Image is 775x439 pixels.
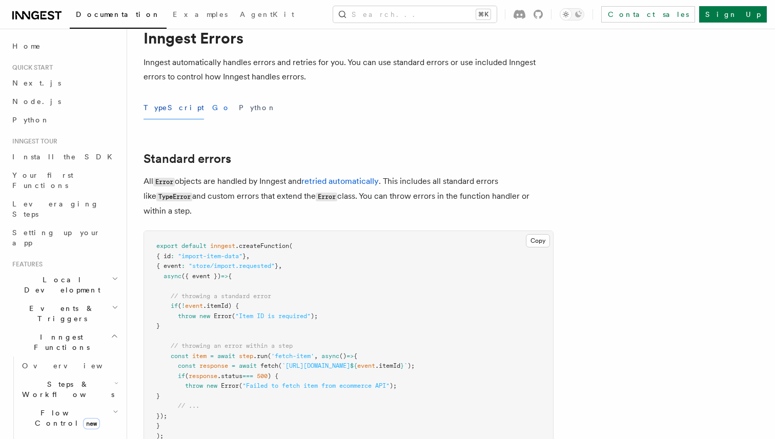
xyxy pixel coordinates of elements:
span: { [354,352,357,360]
span: Quick start [8,64,53,72]
h1: Inngest Errors [144,29,554,47]
code: Error [153,178,175,186]
a: Install the SDK [8,148,120,166]
span: } [275,262,278,269]
span: , [314,352,318,360]
span: AgentKit [240,10,294,18]
kbd: ⌘K [476,9,491,19]
span: Your first Functions [12,171,73,190]
span: Overview [22,362,128,370]
span: inngest [210,242,235,249]
span: response [199,362,228,369]
span: ); [407,362,415,369]
span: Flow Control [18,408,113,428]
a: Leveraging Steps [8,195,120,223]
span: }); [156,412,167,420]
span: : [181,262,185,269]
span: await [217,352,235,360]
button: Toggle dark mode [560,8,584,20]
span: default [181,242,207,249]
span: { event [156,262,181,269]
a: Sign Up [699,6,767,23]
span: ( [185,372,189,380]
span: .createFunction [235,242,289,249]
span: Events & Triggers [8,303,112,324]
span: const [171,352,189,360]
p: Inngest automatically handles errors and retries for you. You can use standard errors or use incl... [144,55,554,84]
a: Your first Functions [8,166,120,195]
span: } [156,322,160,329]
span: await [239,362,257,369]
span: .itemId) { [203,302,239,309]
span: throw [185,382,203,389]
span: , [246,253,250,260]
span: Setting up your app [12,228,100,247]
span: () [339,352,346,360]
a: Home [8,37,120,55]
span: item [192,352,207,360]
span: export [156,242,178,249]
span: ${ [350,362,357,369]
span: response [189,372,217,380]
span: step [239,352,253,360]
span: fetch [260,362,278,369]
span: { [228,273,232,280]
span: { id [156,253,171,260]
span: } [156,392,160,400]
span: async [321,352,339,360]
button: Python [239,96,276,119]
button: Local Development [8,270,120,299]
span: ); [311,312,318,320]
span: "Failed to fetch item from ecommerce API" [242,382,390,389]
a: Next.js [8,74,120,92]
span: ( [278,362,282,369]
span: Leveraging Steps [12,200,99,218]
a: Overview [18,357,120,375]
a: AgentKit [234,3,300,28]
span: ({ event }) [181,273,221,280]
span: ( [239,382,242,389]
span: .itemId [375,362,400,369]
span: const [178,362,196,369]
span: Inngest tour [8,137,57,145]
span: => [221,273,228,280]
span: ); [390,382,397,389]
span: event [357,362,375,369]
span: Documentation [76,10,160,18]
span: // throwing a standard error [171,292,271,300]
span: Next.js [12,79,61,87]
button: Copy [526,234,550,247]
span: Features [8,260,43,268]
span: Examples [173,10,228,18]
button: Flow Controlnew [18,404,120,432]
a: Standard errors [144,152,231,166]
span: === [242,372,253,380]
button: Go [212,96,231,119]
button: Steps & Workflows [18,375,120,404]
a: Python [8,111,120,129]
a: Examples [167,3,234,28]
span: : [171,253,174,260]
span: , [278,262,282,269]
span: ! [181,302,185,309]
span: ( [232,312,235,320]
span: => [346,352,354,360]
a: Node.js [8,92,120,111]
span: Inngest Functions [8,332,111,352]
button: Inngest Functions [8,328,120,357]
span: if [171,302,178,309]
span: throw [178,312,196,320]
span: 500 [257,372,268,380]
button: Search...⌘K [333,6,497,23]
span: } [242,253,246,260]
span: Node.js [12,97,61,106]
span: .run [253,352,268,360]
p: All objects are handled by Inngest and . This includes all standard errors like and custom errors... [144,174,554,218]
span: if [178,372,185,380]
span: Steps & Workflows [18,379,114,400]
span: 'fetch-item' [271,352,314,360]
code: TypeError [156,193,192,201]
span: Install the SDK [12,153,118,161]
button: Events & Triggers [8,299,120,328]
span: Python [12,116,50,124]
